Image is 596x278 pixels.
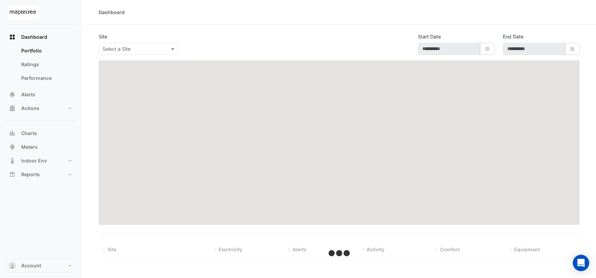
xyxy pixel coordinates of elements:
[503,33,523,40] label: End Date
[99,9,125,16] div: Dashboard
[573,255,589,271] div: Open Intercom Messenger
[293,246,307,252] span: Alerts
[5,259,77,273] button: Account
[16,44,77,58] a: Portfolio
[99,33,107,40] label: Site
[21,171,40,178] span: Reports
[5,101,77,115] button: Actions
[5,154,77,168] button: Indoor Env
[9,171,16,178] app-icon: Reports
[418,33,441,40] label: Start Date
[9,34,16,40] app-icon: Dashboard
[514,246,540,252] span: Equipment
[5,168,77,181] button: Reports
[21,91,35,98] span: Alerts
[16,71,77,85] a: Performance
[21,144,38,150] span: Meters
[9,130,16,137] app-icon: Charts
[366,246,384,252] span: Activity
[9,144,16,150] app-icon: Meters
[9,105,16,112] app-icon: Actions
[9,157,16,164] app-icon: Indoor Env
[8,5,39,19] img: Company Logo
[21,157,47,164] span: Indoor Env
[21,34,47,40] span: Dashboard
[5,88,77,101] button: Alerts
[21,262,41,269] span: Account
[9,91,16,98] app-icon: Alerts
[21,105,39,112] span: Actions
[16,58,77,71] a: Ratings
[440,246,460,252] span: Comfort
[5,30,77,44] button: Dashboard
[21,130,37,137] span: Charts
[5,126,77,140] button: Charts
[219,246,242,252] span: Electricity
[5,140,77,154] button: Meters
[5,44,77,88] div: Dashboard
[108,246,116,252] span: Site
